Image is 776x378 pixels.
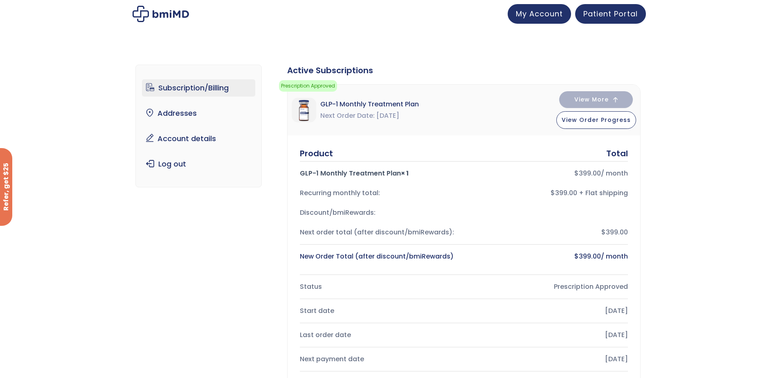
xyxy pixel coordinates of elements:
strong: × 1 [401,169,409,178]
div: Product [300,148,333,159]
bdi: 399.00 [574,252,601,261]
div: Next order total (after discount/bmiRewards): [300,227,457,238]
div: Start date [300,305,457,317]
div: $399.00 + Flat shipping [470,187,628,199]
div: Status [300,281,457,292]
div: / month [470,251,628,262]
span: GLP-1 Monthly Treatment Plan [320,99,419,110]
bdi: 399.00 [574,169,601,178]
div: [DATE] [470,329,628,341]
div: Last order date [300,329,457,341]
button: View More [559,91,633,108]
div: $399.00 [470,227,628,238]
img: GLP-1 Monthly Treatment Plan [292,98,316,122]
span: Next Order Date [320,110,375,122]
a: Patient Portal [575,4,646,24]
a: Subscription/Billing [142,79,255,97]
div: Next payment date [300,353,457,365]
div: Prescription Approved [470,281,628,292]
div: Discount/bmiRewards: [300,207,457,218]
div: Total [606,148,628,159]
div: [DATE] [470,305,628,317]
span: My Account [516,9,563,19]
img: My account [133,6,189,22]
a: Log out [142,155,255,173]
a: Addresses [142,105,255,122]
span: [DATE] [376,110,399,122]
span: $ [574,169,579,178]
a: My Account [508,4,571,24]
div: Active Subscriptions [287,65,641,76]
div: New Order Total (after discount/bmiRewards) [300,251,457,262]
a: Account details [142,130,255,147]
div: / month [470,168,628,179]
span: View More [574,97,609,102]
div: Recurring monthly total: [300,187,457,199]
span: Prescription Approved [279,80,337,92]
span: $ [574,252,579,261]
button: View Order Progress [556,111,636,129]
span: Patient Portal [583,9,638,19]
span: View Order Progress [562,116,631,124]
div: [DATE] [470,353,628,365]
div: GLP-1 Monthly Treatment Plan [300,168,457,179]
nav: Account pages [135,65,262,187]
